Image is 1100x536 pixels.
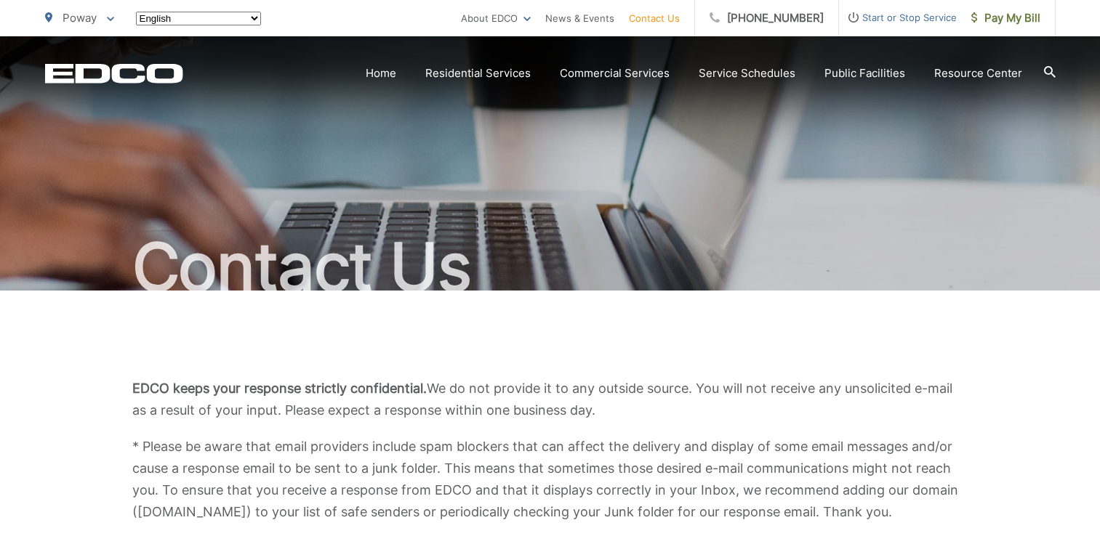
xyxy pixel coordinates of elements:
a: Home [366,65,396,82]
a: Residential Services [425,65,531,82]
span: Poway [63,11,97,25]
p: We do not provide it to any outside source. You will not receive any unsolicited e-mail as a resu... [132,378,968,421]
a: Commercial Services [560,65,670,82]
a: Resource Center [934,65,1022,82]
a: Public Facilities [824,65,905,82]
a: Contact Us [629,9,680,27]
h1: Contact Us [45,231,1056,304]
p: * Please be aware that email providers include spam blockers that can affect the delivery and dis... [132,436,968,523]
a: About EDCO [461,9,531,27]
a: News & Events [545,9,614,27]
a: Service Schedules [699,65,795,82]
b: EDCO keeps your response strictly confidential. [132,381,427,396]
span: Pay My Bill [971,9,1040,27]
select: Select a language [136,12,261,25]
a: EDCD logo. Return to the homepage. [45,63,183,84]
